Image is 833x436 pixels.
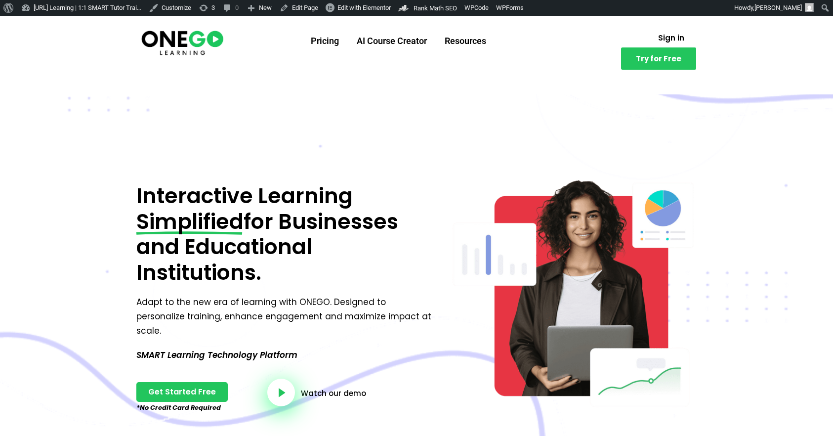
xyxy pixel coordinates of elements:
[754,4,802,11] span: [PERSON_NAME]
[414,4,457,12] span: Rank Math SEO
[267,379,295,406] a: video-button
[348,28,436,54] a: AI Course Creator
[136,181,353,211] span: Interactive Learning
[136,295,435,338] p: Adapt to the new era of learning with ONEGO. Designed to personalize training, enhance engagement...
[658,34,684,42] span: Sign in
[636,55,681,62] span: Try for Free
[136,209,244,235] span: Simplified
[136,348,435,362] p: SMART Learning Technology Platform
[136,382,228,402] a: Get Started Free
[136,403,221,412] em: *No Credit Card Required
[337,4,391,11] span: Edit with Elementor
[136,207,398,287] span: for Businesses and Educational Institutions.
[646,28,696,47] a: Sign in
[148,388,216,396] span: Get Started Free
[621,47,696,70] a: Try for Free
[436,28,495,54] a: Resources
[301,390,366,397] a: Watch our demo
[302,28,348,54] a: Pricing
